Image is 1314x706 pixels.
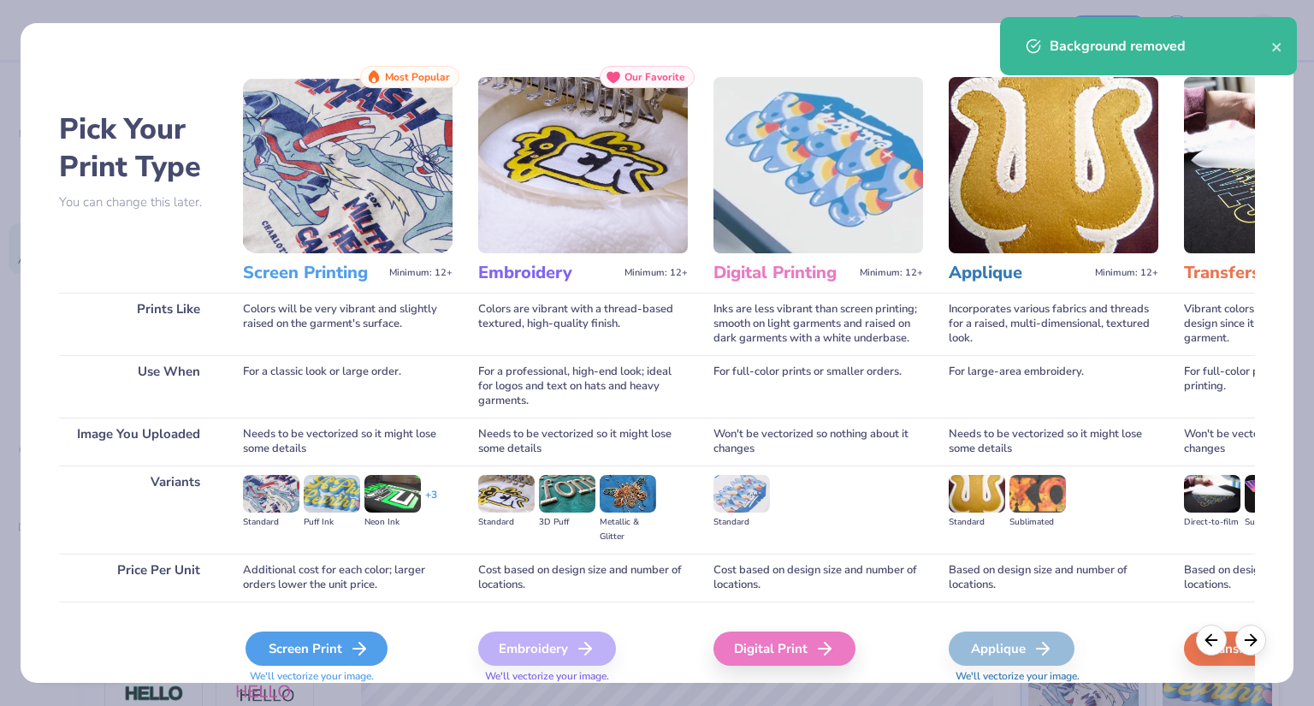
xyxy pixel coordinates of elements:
[713,293,923,355] div: Inks are less vibrant than screen printing; smooth on light garments and raised on dark garments ...
[304,515,360,530] div: Puff Ink
[243,262,382,284] h3: Screen Printing
[243,554,453,602] div: Additional cost for each color; larger orders lower the unit price.
[949,669,1158,684] span: We'll vectorize your image.
[425,488,437,517] div: + 3
[713,355,923,418] div: For full-color prints or smaller orders.
[1245,475,1301,513] img: Supacolor
[1009,515,1066,530] div: Sublimated
[478,418,688,466] div: Needs to be vectorized so it might lose some details
[478,77,688,253] img: Embroidery
[1184,632,1310,666] div: Transfers
[1095,267,1158,279] span: Minimum: 12+
[713,515,770,530] div: Standard
[478,632,616,666] div: Embroidery
[949,632,1074,666] div: Applique
[59,554,217,602] div: Price Per Unit
[539,515,595,530] div: 3D Puff
[243,293,453,355] div: Colors will be very vibrant and slightly raised on the garment's surface.
[478,293,688,355] div: Colors are vibrant with a thread-based textured, high-quality finish.
[243,669,453,684] span: We'll vectorize your image.
[59,355,217,418] div: Use When
[243,418,453,466] div: Needs to be vectorized so it might lose some details
[59,418,217,466] div: Image You Uploaded
[243,355,453,418] div: For a classic look or large order.
[713,475,770,513] img: Standard
[949,293,1158,355] div: Incorporates various fabrics and threads for a raised, multi-dimensional, textured look.
[478,355,688,418] div: For a professional, high-end look; ideal for logos and text on hats and heavy garments.
[713,418,923,466] div: Won't be vectorized so nothing about it changes
[949,355,1158,418] div: For large-area embroidery.
[949,262,1088,284] h3: Applique
[389,267,453,279] span: Minimum: 12+
[949,475,1005,513] img: Standard
[243,515,299,530] div: Standard
[59,195,217,210] p: You can change this later.
[1184,515,1240,530] div: Direct-to-film
[243,475,299,513] img: Standard
[478,554,688,602] div: Cost based on design size and number of locations.
[1050,36,1271,56] div: Background removed
[713,554,923,602] div: Cost based on design size and number of locations.
[364,515,421,530] div: Neon Ink
[59,110,217,186] h2: Pick Your Print Type
[600,515,656,544] div: Metallic & Glitter
[949,418,1158,466] div: Needs to be vectorized so it might lose some details
[478,515,535,530] div: Standard
[59,466,217,554] div: Variants
[246,632,388,666] div: Screen Print
[1184,475,1240,513] img: Direct-to-film
[713,632,855,666] div: Digital Print
[949,515,1005,530] div: Standard
[59,293,217,355] div: Prints Like
[539,475,595,513] img: 3D Puff
[364,475,421,513] img: Neon Ink
[1271,36,1283,56] button: close
[860,267,923,279] span: Minimum: 12+
[949,554,1158,602] div: Based on design size and number of locations.
[385,71,450,83] span: Most Popular
[624,267,688,279] span: Minimum: 12+
[478,262,618,284] h3: Embroidery
[949,77,1158,253] img: Applique
[713,262,853,284] h3: Digital Printing
[1009,475,1066,513] img: Sublimated
[713,77,923,253] img: Digital Printing
[304,475,360,513] img: Puff Ink
[478,475,535,513] img: Standard
[600,475,656,513] img: Metallic & Glitter
[624,71,685,83] span: Our Favorite
[1245,515,1301,530] div: Supacolor
[478,669,688,684] span: We'll vectorize your image.
[243,77,453,253] img: Screen Printing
